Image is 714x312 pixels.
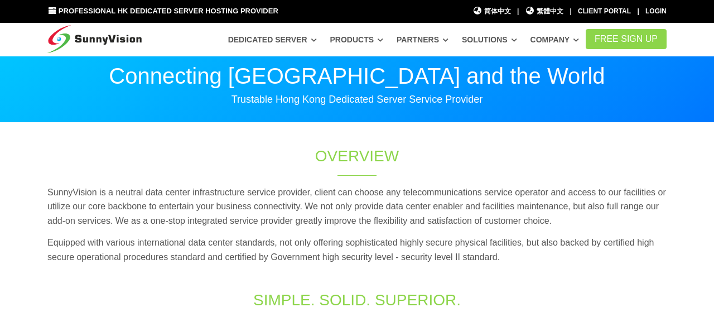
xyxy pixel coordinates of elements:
a: FREE Sign Up [586,29,667,49]
a: Products [330,30,383,50]
p: SunnyVision is a neutral data center infrastructure service provider, client can choose any telec... [47,185,667,228]
a: 繁體中文 [525,6,564,17]
p: Equipped with various international data center standards, not only offering sophisticated highly... [47,236,667,264]
a: Solutions [462,30,517,50]
a: Partners [397,30,448,50]
h1: Simple. Solid. Superior. [171,289,543,311]
a: Company [530,30,580,50]
span: Professional HK Dedicated Server Hosting Provider [59,7,278,15]
li: | [637,6,639,17]
li: | [517,6,519,17]
a: Client Portal [578,7,631,15]
a: Login [645,7,667,15]
li: | [570,6,571,17]
p: Connecting [GEOGRAPHIC_DATA] and the World [47,65,667,87]
h1: Overview [171,145,543,167]
a: 简体中文 [472,6,511,17]
p: Trustable Hong Kong Dedicated Server Service Provider [47,93,667,106]
a: Dedicated Server [228,30,317,50]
